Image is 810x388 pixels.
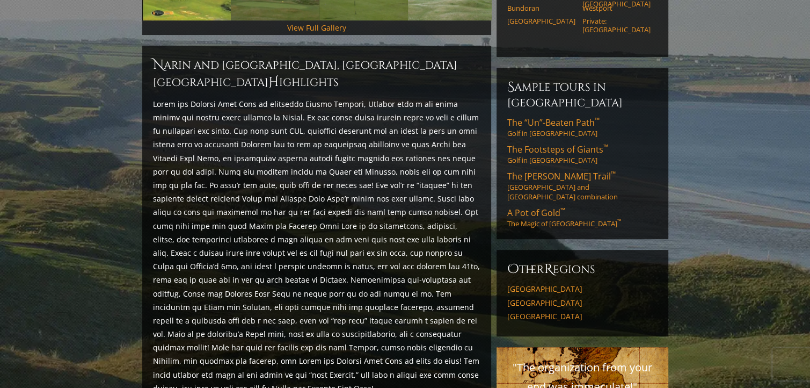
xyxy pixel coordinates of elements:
[507,4,575,12] a: Bundoran
[507,261,519,278] span: O
[507,117,600,128] span: The “Un”-Beaten Path
[617,218,621,225] sup: ™
[595,116,600,125] sup: ™
[582,17,651,34] a: Private: [GEOGRAPHIC_DATA]
[507,207,658,228] a: A Pot of Gold™The Magic of [GEOGRAPHIC_DATA]™
[507,207,565,219] span: A Pot of Gold
[507,117,658,138] a: The “Un”-Beaten Path™Golf in [GEOGRAPHIC_DATA]
[507,17,575,25] a: [GEOGRAPHIC_DATA]
[582,4,651,12] a: Westport
[611,169,616,178] sup: ™
[507,298,658,308] a: [GEOGRAPHIC_DATA]
[153,56,480,91] h2: Narin and [GEOGRAPHIC_DATA], [GEOGRAPHIC_DATA] [GEOGRAPHIC_DATA] ighlights
[507,261,658,278] h6: ther egions
[507,170,658,202] a: The [PERSON_NAME] Trail™[GEOGRAPHIC_DATA] and [GEOGRAPHIC_DATA] combination
[544,261,553,278] span: R
[507,284,658,294] a: [GEOGRAPHIC_DATA]
[560,206,565,215] sup: ™
[287,23,346,33] a: View Full Gallery
[268,74,279,91] span: H
[507,78,658,110] h6: Sample Tours in [GEOGRAPHIC_DATA]
[507,143,658,165] a: The Footsteps of Giants™Golf in [GEOGRAPHIC_DATA]
[507,143,608,155] span: The Footsteps of Giants
[507,170,616,182] span: The [PERSON_NAME] Trail
[507,312,658,321] a: [GEOGRAPHIC_DATA]
[603,142,608,152] sup: ™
